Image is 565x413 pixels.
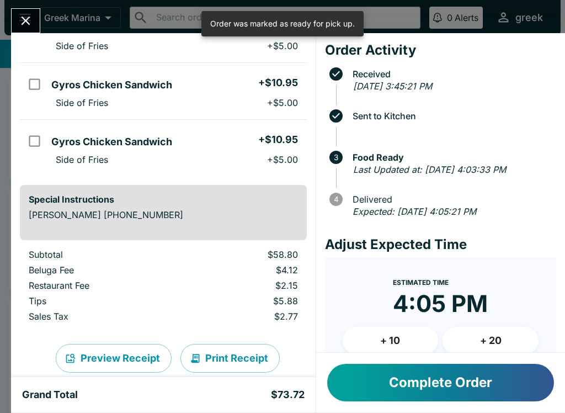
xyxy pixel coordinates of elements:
div: Order was marked as ready for pick up. [210,14,355,33]
span: Received [347,69,556,79]
p: $58.80 [189,249,297,260]
h6: Special Instructions [29,194,298,205]
p: Beluga Fee [29,264,172,276]
span: Sent to Kitchen [347,111,556,121]
button: + 10 [343,327,439,354]
h5: Gyros Chicken Sandwich [51,78,172,92]
h5: + $10.95 [258,133,298,146]
p: $5.88 [189,295,297,306]
p: Side of Fries [56,97,108,108]
p: Subtotal [29,249,172,260]
span: Delivered [347,194,556,204]
span: Food Ready [347,152,556,162]
h5: $73.72 [271,388,305,401]
p: + $5.00 [267,40,298,51]
h5: Grand Total [22,388,78,401]
p: $4.12 [189,264,297,276]
h5: + $10.95 [258,76,298,89]
h5: Gyros Chicken Sandwich [51,135,172,149]
p: Tips [29,295,172,306]
p: + $5.00 [267,154,298,165]
p: $2.77 [189,311,297,322]
p: + $5.00 [267,97,298,108]
p: Sales Tax [29,311,172,322]
em: [DATE] 3:45:21 PM [353,81,432,92]
button: Complete Order [327,364,554,401]
em: Expected: [DATE] 4:05:21 PM [353,206,476,217]
text: 4 [333,195,338,204]
button: Preview Receipt [56,344,172,373]
p: Restaurant Fee [29,280,172,291]
button: + 20 [443,327,539,354]
p: $2.15 [189,280,297,291]
span: Estimated Time [393,278,449,287]
p: Side of Fries [56,154,108,165]
p: [PERSON_NAME] [PHONE_NUMBER] [29,209,298,220]
p: Side of Fries [56,40,108,51]
button: Close [12,9,40,33]
em: Last Updated at: [DATE] 4:03:33 PM [353,164,506,175]
button: Print Receipt [180,344,280,373]
table: orders table [20,249,307,326]
h4: Adjust Expected Time [325,236,556,253]
time: 4:05 PM [393,289,488,318]
text: 3 [334,153,338,162]
h4: Order Activity [325,42,556,59]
